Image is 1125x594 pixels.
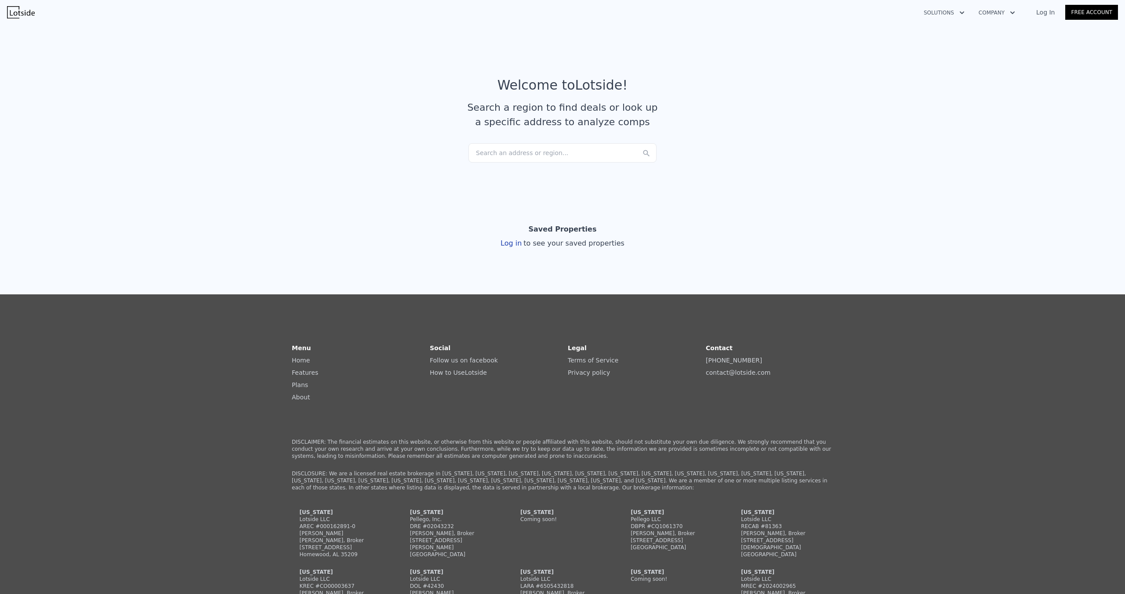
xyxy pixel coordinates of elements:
[410,523,494,530] div: DRE #02043232
[430,369,487,376] a: How to UseLotside
[300,551,384,558] div: Homewood, AL 35209
[410,509,494,516] div: [US_STATE]
[497,77,628,93] div: Welcome to Lotside !
[501,238,624,249] div: Log in
[520,583,605,590] div: LARA #6505432818
[631,569,715,576] div: [US_STATE]
[631,544,715,551] div: [GEOGRAPHIC_DATA]
[300,516,384,523] div: Lotside LLC
[631,516,715,523] div: Pellego LLC
[292,394,310,401] a: About
[292,470,833,491] p: DISCLOSURE: We are a licensed real estate brokerage in [US_STATE], [US_STATE], [US_STATE], [US_ST...
[631,523,715,530] div: DBPR #CQ1061370
[292,344,311,351] strong: Menu
[631,530,715,537] div: [PERSON_NAME], Broker
[410,569,494,576] div: [US_STATE]
[410,537,494,551] div: [STREET_ADDRESS][PERSON_NAME]
[741,516,825,523] div: Lotside LLC
[464,100,661,129] div: Search a region to find deals or look up a specific address to analyze comps
[1026,8,1065,17] a: Log In
[741,576,825,583] div: Lotside LLC
[300,583,384,590] div: KREC #CO00003637
[741,523,825,530] div: RECAB #81363
[300,544,384,551] div: [STREET_ADDRESS]
[568,357,618,364] a: Terms of Service
[917,5,972,21] button: Solutions
[741,551,825,558] div: [GEOGRAPHIC_DATA]
[292,369,318,376] a: Features
[741,569,825,576] div: [US_STATE]
[522,239,624,247] span: to see your saved properties
[292,438,833,460] p: DISCLAIMER: The financial estimates on this website, or otherwise from this website or people aff...
[520,516,605,523] div: Coming soon!
[520,576,605,583] div: Lotside LLC
[300,576,384,583] div: Lotside LLC
[292,357,310,364] a: Home
[292,381,308,388] a: Plans
[410,576,494,583] div: Lotside LLC
[631,537,715,544] div: [STREET_ADDRESS]
[1065,5,1118,20] a: Free Account
[568,369,610,376] a: Privacy policy
[706,369,770,376] a: contact@lotside.com
[410,530,494,537] div: [PERSON_NAME], Broker
[529,221,597,238] div: Saved Properties
[741,583,825,590] div: MREC #2024002965
[410,583,494,590] div: DOL #42430
[7,6,35,18] img: Lotside
[741,537,825,551] div: [STREET_ADDRESS][DEMOGRAPHIC_DATA]
[300,530,384,544] div: [PERSON_NAME] [PERSON_NAME], Broker
[631,509,715,516] div: [US_STATE]
[520,569,605,576] div: [US_STATE]
[741,530,825,537] div: [PERSON_NAME], Broker
[430,357,498,364] a: Follow us on facebook
[410,516,494,523] div: Pellego, Inc.
[410,551,494,558] div: [GEOGRAPHIC_DATA]
[631,576,715,583] div: Coming soon!
[741,509,825,516] div: [US_STATE]
[568,344,587,351] strong: Legal
[520,509,605,516] div: [US_STATE]
[706,344,733,351] strong: Contact
[300,523,384,530] div: AREC #000162891-0
[468,143,657,163] div: Search an address or region...
[706,357,762,364] a: [PHONE_NUMBER]
[300,509,384,516] div: [US_STATE]
[430,344,450,351] strong: Social
[972,5,1022,21] button: Company
[300,569,384,576] div: [US_STATE]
